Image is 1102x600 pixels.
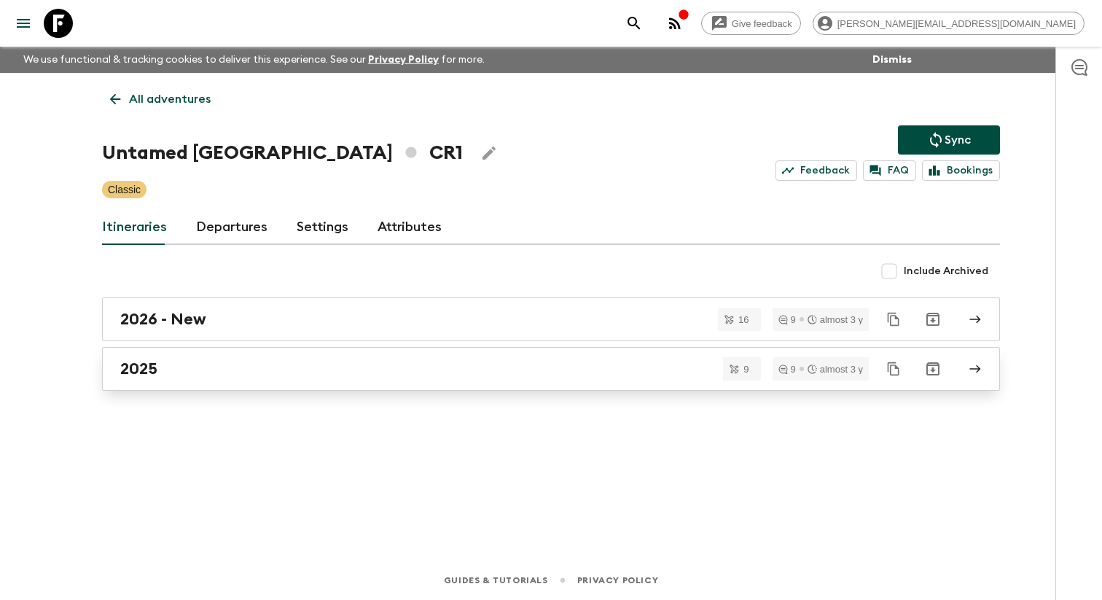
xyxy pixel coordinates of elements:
[102,210,167,245] a: Itineraries
[297,210,348,245] a: Settings
[880,306,907,332] button: Duplicate
[945,131,971,149] p: Sync
[474,139,504,168] button: Edit Adventure Title
[775,160,857,181] a: Feedback
[922,160,1000,181] a: Bookings
[778,315,796,324] div: 9
[196,210,267,245] a: Departures
[577,572,658,588] a: Privacy Policy
[829,18,1084,29] span: [PERSON_NAME][EMAIL_ADDRESS][DOMAIN_NAME]
[120,359,157,378] h2: 2025
[120,310,206,329] h2: 2026 - New
[724,18,800,29] span: Give feedback
[918,305,947,334] button: Archive
[129,90,211,108] p: All adventures
[735,365,757,374] span: 9
[9,9,38,38] button: menu
[102,347,1000,391] a: 2025
[898,125,1000,155] button: Sync adventure departures to the booking engine
[701,12,801,35] a: Give feedback
[102,85,219,114] a: All adventures
[778,365,796,374] div: 9
[904,264,988,278] span: Include Archived
[620,9,649,38] button: search adventures
[108,182,141,197] p: Classic
[869,50,915,70] button: Dismiss
[102,139,463,168] h1: Untamed [GEOGRAPHIC_DATA] CR1
[808,315,863,324] div: almost 3 y
[918,354,947,383] button: Archive
[880,356,907,382] button: Duplicate
[808,365,863,374] div: almost 3 y
[368,55,439,65] a: Privacy Policy
[813,12,1085,35] div: [PERSON_NAME][EMAIL_ADDRESS][DOMAIN_NAME]
[17,47,491,73] p: We use functional & tracking cookies to deliver this experience. See our for more.
[378,210,442,245] a: Attributes
[102,297,1000,341] a: 2026 - New
[730,315,757,324] span: 16
[863,160,916,181] a: FAQ
[444,572,548,588] a: Guides & Tutorials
